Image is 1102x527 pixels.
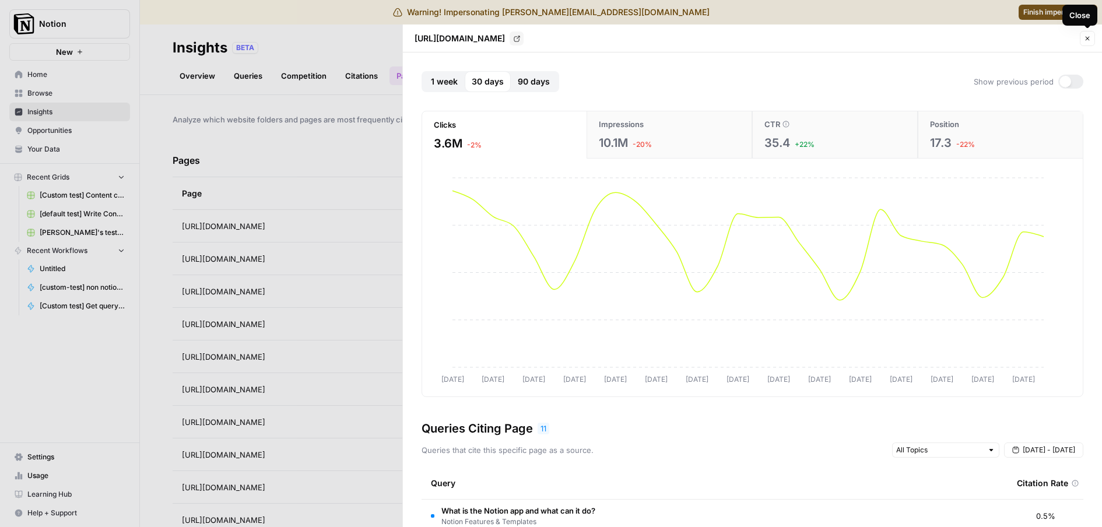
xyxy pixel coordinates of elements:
[441,517,595,527] span: Notion Features & Templates
[587,111,752,159] button: Impressions10.1M-20%
[956,139,975,150] span: -22%
[918,111,1083,159] button: Position17.3-22%
[422,112,587,159] button: Clicks3.6M-2%
[522,375,545,384] tspan: [DATE]
[686,375,708,384] tspan: [DATE]
[518,76,550,87] span: 90 days
[1012,375,1035,384] tspan: [DATE]
[434,135,462,152] span: 3.6M
[1004,442,1083,458] button: [DATE] - [DATE]
[441,375,464,384] tspan: [DATE]
[604,375,627,384] tspan: [DATE]
[563,375,586,384] tspan: [DATE]
[971,375,994,384] tspan: [DATE]
[599,118,644,130] span: Impressions
[467,140,482,150] span: -2%
[431,467,998,499] div: Query
[752,111,918,159] button: CTR35.4+22%
[441,505,595,517] span: What is the Notion app and what can it do?
[510,31,524,45] a: Go to page https://www.notion.com/
[974,76,1054,87] span: Show previous period
[764,135,790,151] span: 35.4
[1069,9,1090,21] div: Close
[930,135,952,151] span: 17.3
[890,375,913,384] tspan: [DATE]
[645,375,668,384] tspan: [DATE]
[482,375,504,384] tspan: [DATE]
[472,76,504,87] span: 30 days
[896,444,982,456] input: All Topics
[511,71,557,92] button: 90 days
[795,139,815,150] span: +22%
[1023,445,1075,455] span: [DATE] - [DATE]
[415,33,505,44] p: [URL][DOMAIN_NAME]
[930,118,959,130] span: Position
[422,420,533,437] h3: Queries Citing Page
[931,375,953,384] tspan: [DATE]
[764,118,780,130] span: CTR
[538,423,549,434] div: 11
[767,375,790,384] tspan: [DATE]
[1017,477,1068,489] span: Citation Rate
[434,119,456,131] span: Clicks
[1036,510,1055,522] span: 0.5%
[727,375,749,384] tspan: [DATE]
[422,444,594,456] p: Queries that cite this specific page as a source.
[424,71,465,92] button: 1 week
[849,375,872,384] tspan: [DATE]
[599,135,628,151] span: 10.1M
[431,76,458,87] span: 1 week
[633,139,652,150] span: -20%
[808,375,831,384] tspan: [DATE]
